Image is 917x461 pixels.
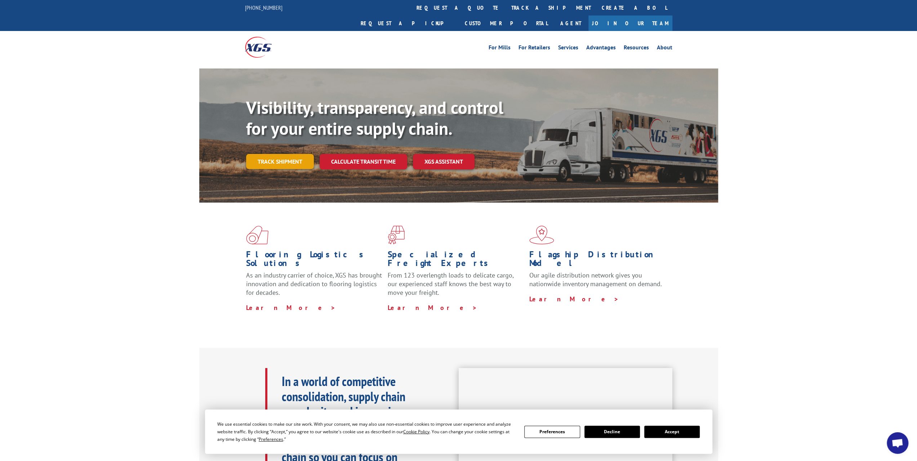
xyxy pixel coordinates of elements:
a: Customer Portal [459,15,553,31]
b: Visibility, transparency, and control for your entire supply chain. [246,96,503,139]
span: Preferences [259,436,283,442]
a: About [657,45,672,53]
img: xgs-icon-total-supply-chain-intelligence-red [246,226,268,244]
a: Request a pickup [355,15,459,31]
a: For Mills [489,45,511,53]
img: xgs-icon-flagship-distribution-model-red [529,226,554,244]
a: Resources [624,45,649,53]
a: [PHONE_NUMBER] [245,4,282,11]
img: xgs-icon-focused-on-flooring-red [388,226,405,244]
a: Learn More > [246,303,336,312]
a: Advantages [586,45,616,53]
h1: Specialized Freight Experts [388,250,524,271]
div: Open chat [887,432,908,454]
a: Join Our Team [588,15,672,31]
a: Agent [553,15,588,31]
h1: Flooring Logistics Solutions [246,250,382,271]
h1: Flagship Distribution Model [529,250,666,271]
button: Accept [644,426,700,438]
a: Learn More > [529,295,619,303]
a: XGS ASSISTANT [413,154,475,169]
div: Cookie Consent Prompt [205,409,712,454]
a: For Retailers [518,45,550,53]
a: Calculate transit time [320,154,407,169]
button: Preferences [524,426,580,438]
span: Our agile distribution network gives you nationwide inventory management on demand. [529,271,662,288]
button: Decline [584,426,640,438]
a: Learn More > [388,303,477,312]
a: Track shipment [246,154,314,169]
p: From 123 overlength loads to delicate cargo, our experienced staff knows the best way to move you... [388,271,524,303]
div: We use essential cookies to make our site work. With your consent, we may also use non-essential ... [217,420,516,443]
a: Services [558,45,578,53]
span: Cookie Policy [403,429,429,435]
span: As an industry carrier of choice, XGS has brought innovation and dedication to flooring logistics... [246,271,382,297]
